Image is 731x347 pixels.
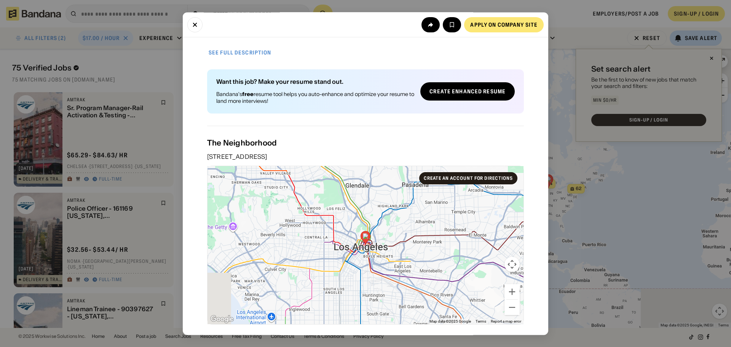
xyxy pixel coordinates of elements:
[242,91,254,98] b: free
[216,78,414,85] div: Want this job? Make your resume stand out.
[187,17,203,32] button: Close
[209,315,235,325] a: Open this area in Google Maps (opens a new window)
[504,285,520,300] button: Zoom in
[429,89,506,94] div: Create Enhanced Resume
[207,139,524,148] div: The Neighborhood
[216,91,414,104] div: Bandana's resume tool helps you auto-enhance and optimize your resume to land more interviews!
[209,50,271,55] div: See full description
[209,315,235,325] img: Google
[504,257,520,272] button: Map camera controls
[424,176,513,181] div: Create an account for directions
[504,300,520,315] button: Zoom out
[470,22,538,27] div: Apply on company site
[429,320,471,324] span: Map data ©2025 Google
[491,320,521,324] a: Report a map error
[476,320,486,324] a: Terms (opens in new tab)
[207,154,524,160] div: [STREET_ADDRESS]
